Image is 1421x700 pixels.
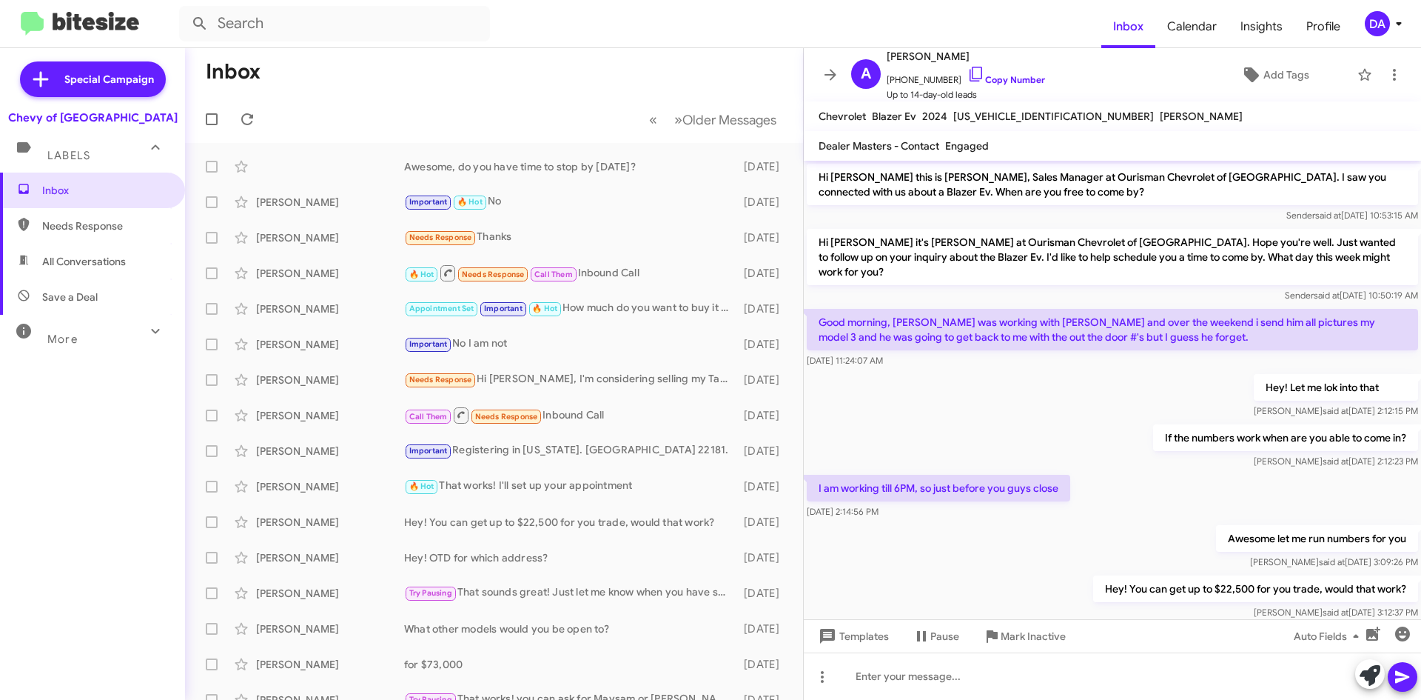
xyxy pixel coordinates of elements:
span: Needs Response [475,412,538,421]
div: [DATE] [736,586,791,601]
span: Labels [47,149,90,162]
span: Up to 14-day-old leads [887,87,1045,102]
div: [PERSON_NAME] [256,515,404,530]
div: DA [1365,11,1390,36]
span: Appointment Set [409,304,474,313]
span: Dealer Masters - Contact [819,139,939,153]
input: Search [179,6,490,41]
div: [DATE] [736,373,791,387]
a: Special Campaign [20,61,166,97]
a: Inbox [1101,5,1155,48]
div: Thanks [404,229,736,246]
span: « [649,110,657,129]
div: Registering in [US_STATE]. [GEOGRAPHIC_DATA] 22181. [404,442,736,459]
div: [PERSON_NAME] [256,550,404,565]
div: for $73,000 [404,657,736,672]
div: Inbound Call [404,406,736,424]
div: [DATE] [736,621,791,636]
div: What other models would you be open to? [404,621,736,636]
span: Engaged [945,139,989,153]
span: [PHONE_NUMBER] [887,65,1045,87]
p: Hi [PERSON_NAME] it's [PERSON_NAME] at Ourisman Chevrolet of [GEOGRAPHIC_DATA]. Hope you're well.... [807,229,1418,285]
p: Good morning, [PERSON_NAME] was working with [PERSON_NAME] and over the weekend i send him all pi... [807,309,1418,350]
span: said at [1319,556,1345,567]
span: Chevrolet [819,110,866,123]
p: Hey! You can get up to $22,500 for you trade, would that work? [1093,576,1418,602]
button: DA [1352,11,1405,36]
div: Hey! OTD for which address? [404,550,736,565]
div: No I am not [404,336,736,353]
div: Hey! You can get up to $22,500 for you trade, would that work? [404,515,736,530]
span: Important [484,304,523,313]
div: Inbound Call [404,264,736,282]
a: Profile [1294,5,1352,48]
button: Add Tags [1198,61,1350,88]
span: [PERSON_NAME] [DATE] 2:12:15 PM [1254,405,1418,416]
div: Chevy of [GEOGRAPHIC_DATA] [8,110,178,125]
span: A [861,62,871,86]
span: Calendar [1155,5,1229,48]
div: That sounds great! Just let me know when you have some time slots, and we can schedule an appoint... [404,584,736,601]
div: [DATE] [736,550,791,565]
span: Important [409,339,448,349]
span: [PERSON_NAME] [DATE] 3:09:26 PM [1250,556,1418,567]
span: Templates [816,623,889,650]
span: Older Messages [682,112,776,128]
div: [DATE] [736,230,791,245]
span: Call Them [534,270,573,279]
span: Inbox [42,183,168,198]
span: » [674,110,682,129]
div: Awesome, do you have time to stop by [DATE]? [404,159,736,174]
span: 🔥 Hot [409,270,434,279]
p: Hi [PERSON_NAME] this is [PERSON_NAME], Sales Manager at Ourisman Chevrolet of [GEOGRAPHIC_DATA].... [807,164,1418,205]
span: [US_VEHICLE_IDENTIFICATION_NUMBER] [953,110,1154,123]
span: [PERSON_NAME] [887,47,1045,65]
div: [PERSON_NAME] [256,230,404,245]
div: [PERSON_NAME] [256,444,404,459]
div: [PERSON_NAME] [256,586,404,601]
span: [PERSON_NAME] [DATE] 2:12:23 PM [1254,456,1418,467]
span: Needs Response [409,375,472,384]
span: Special Campaign [64,72,154,87]
button: Pause [901,623,971,650]
span: Needs Response [409,233,472,242]
p: I am working till 6PM, so just before you guys close [807,475,1070,501]
div: [PERSON_NAME] [256,301,404,316]
span: More [47,333,78,346]
span: Call Them [409,412,448,421]
div: [DATE] [736,408,791,423]
span: Needs Response [462,270,525,279]
span: said at [1323,607,1348,618]
span: 🔥 Hot [532,304,557,313]
div: [DATE] [736,266,791,281]
div: [DATE] [736,657,791,672]
button: Previous [640,104,666,135]
span: 2024 [922,110,947,123]
span: Mark Inactive [1001,623,1066,650]
div: That works! I'll set up your appointment [404,478,736,495]
div: How much do you want to buy it for [404,300,736,317]
div: [PERSON_NAME] [256,373,404,387]
h1: Inbox [206,60,261,84]
div: [PERSON_NAME] [256,408,404,423]
span: Important [409,446,448,456]
span: Sender [DATE] 10:50:19 AM [1285,290,1418,301]
div: [DATE] [736,515,791,530]
span: Needs Response [42,219,168,233]
span: Blazer Ev [872,110,916,123]
p: Awesome let me run numbers for you [1216,525,1418,552]
span: All Conversations [42,254,126,269]
div: [PERSON_NAME] [256,337,404,352]
div: [DATE] [736,479,791,494]
button: Auto Fields [1282,623,1377,650]
span: said at [1323,405,1348,416]
span: said at [1314,290,1340,301]
a: Insights [1229,5,1294,48]
button: Templates [804,623,901,650]
span: [DATE] 11:24:07 AM [807,355,883,366]
span: Pause [930,623,959,650]
span: said at [1323,456,1348,467]
span: Sender [DATE] 10:53:15 AM [1286,210,1418,221]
